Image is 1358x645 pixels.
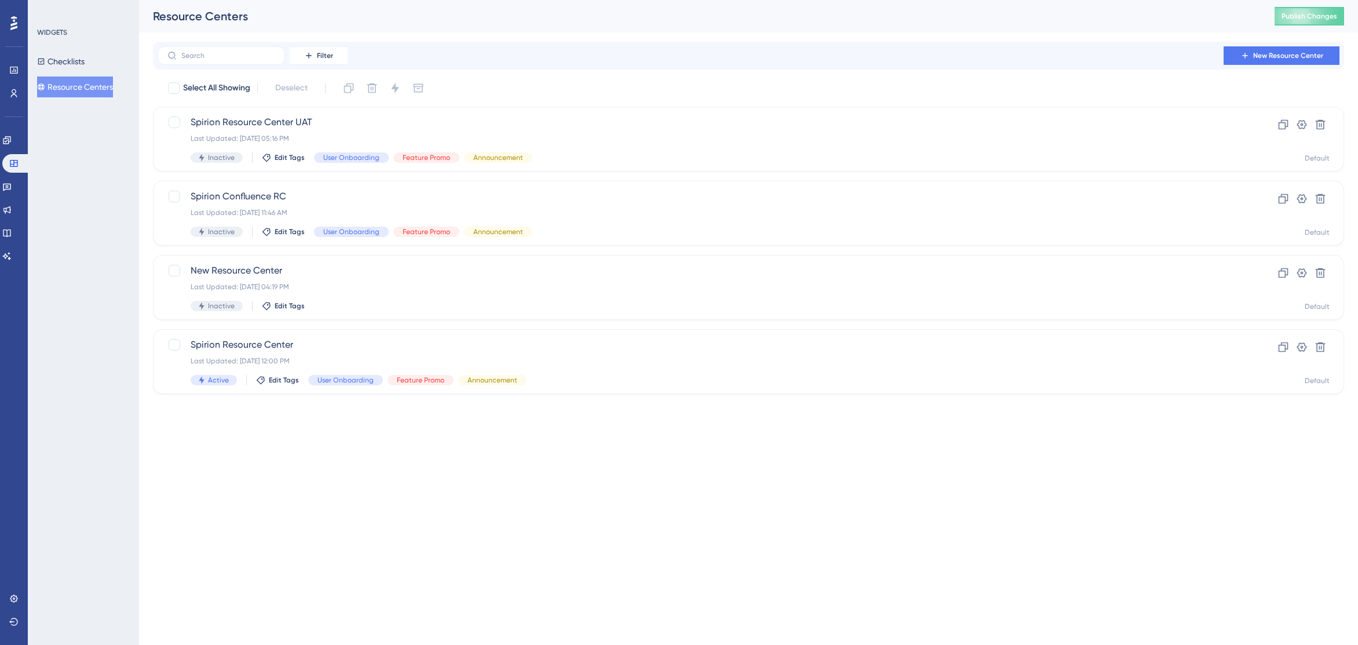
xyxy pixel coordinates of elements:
div: Last Updated: [DATE] 12:00 PM [191,356,1214,366]
button: Edit Tags [262,301,305,311]
span: Spirion Resource Center UAT [191,115,1214,129]
iframe: UserGuiding AI Assistant Launcher [1309,599,1344,634]
span: Inactive [208,153,235,162]
button: New Resource Center [1224,46,1339,65]
button: Resource Centers [37,76,113,97]
button: Publish Changes [1275,7,1344,25]
span: Edit Tags [269,376,299,385]
input: Search [181,52,275,60]
span: Edit Tags [275,153,305,162]
button: Filter [290,46,348,65]
span: Filter [317,51,333,60]
span: Feature Promo [403,153,450,162]
div: WIDGETS [37,28,67,37]
div: Default [1305,228,1330,237]
span: Publish Changes [1282,12,1337,21]
button: Deselect [265,78,318,99]
span: Announcement [473,227,523,236]
span: Edit Tags [275,301,305,311]
div: Last Updated: [DATE] 05:16 PM [191,134,1214,143]
button: Edit Tags [256,376,299,385]
span: New Resource Center [191,264,1214,278]
div: Last Updated: [DATE] 04:19 PM [191,282,1214,291]
button: Checklists [37,51,85,72]
span: User Onboarding [317,376,374,385]
div: Default [1305,376,1330,385]
span: Active [208,376,229,385]
div: Resource Centers [153,8,1246,24]
span: Deselect [275,81,308,95]
div: Last Updated: [DATE] 11:46 AM [191,208,1214,217]
span: Announcement [468,376,517,385]
span: Spirion Confluence RC [191,190,1214,203]
span: User Onboarding [323,227,379,236]
div: Default [1305,154,1330,163]
span: Inactive [208,227,235,236]
span: Inactive [208,301,235,311]
span: Announcement [473,153,523,162]
span: Spirion Resource Center [191,338,1214,352]
span: Select All Showing [183,81,250,95]
button: Edit Tags [262,227,305,236]
button: Edit Tags [262,153,305,162]
span: User Onboarding [323,153,379,162]
span: New Resource Center [1253,51,1323,60]
span: Feature Promo [397,376,444,385]
div: Default [1305,302,1330,311]
span: Feature Promo [403,227,450,236]
span: Edit Tags [275,227,305,236]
